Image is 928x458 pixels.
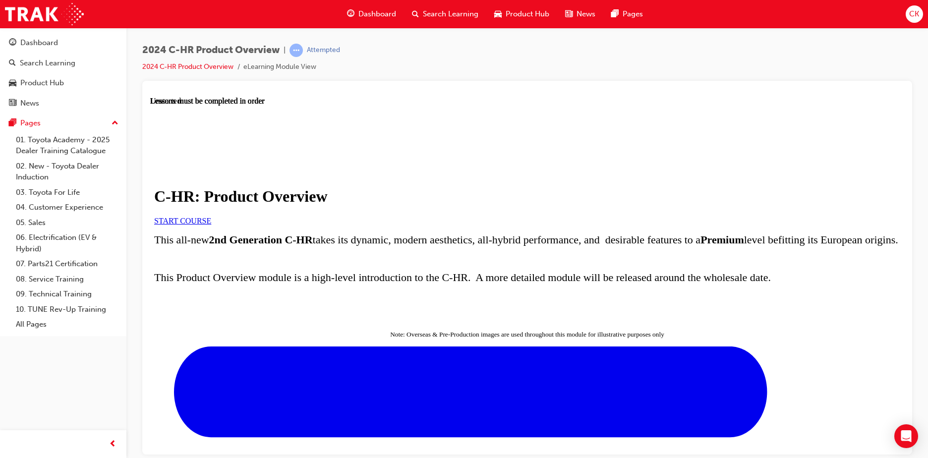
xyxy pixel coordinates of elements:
[339,4,404,24] a: guage-iconDashboard
[12,230,122,256] a: 06. Electrification (EV & Hybrid)
[4,74,122,92] a: Product Hub
[20,57,75,69] div: Search Learning
[12,185,122,200] a: 03. Toyota For Life
[20,117,41,129] div: Pages
[12,132,122,159] a: 01. Toyota Academy - 2025 Dealer Training Catalogue
[20,98,39,109] div: News
[112,117,118,130] span: up-icon
[412,8,419,20] span: search-icon
[4,34,122,52] a: Dashboard
[4,94,122,113] a: News
[358,8,396,20] span: Dashboard
[557,137,594,149] strong: remium
[565,8,573,20] span: news-icon
[506,8,549,20] span: Product Hub
[4,120,61,128] a: START COURSE
[4,174,621,187] span: This Product Overview module is a high-level introduction to the C-HR. A more detailed module wil...
[12,272,122,287] a: 08. Service Training
[307,46,340,55] div: Attempted
[20,77,64,89] div: Product Hub
[486,4,557,24] a: car-iconProduct Hub
[9,59,16,68] span: search-icon
[5,3,84,25] img: Trak
[12,215,122,230] a: 05. Sales
[4,32,122,114] button: DashboardSearch LearningProduct HubNews
[290,44,303,57] span: learningRecordVerb_ATTEMPT-icon
[894,424,918,448] div: Open Intercom Messenger
[347,8,354,20] span: guage-icon
[59,137,163,149] strong: 2nd Generation C-HR
[12,256,122,272] a: 07. Parts21 Certification
[603,4,651,24] a: pages-iconPages
[9,39,16,48] span: guage-icon
[557,4,603,24] a: news-iconNews
[906,5,923,23] button: CK
[284,45,286,56] span: |
[12,302,122,317] a: 10. TUNE Rev-Up Training
[494,8,502,20] span: car-icon
[240,234,514,241] sub: Note: Overseas & Pre-Production images are used throughout this module for illustrative purposes ...
[423,8,478,20] span: Search Learning
[109,438,116,451] span: prev-icon
[577,8,595,20] span: News
[4,91,750,109] h1: C-HR: Product Overview
[550,137,557,149] strong: P
[142,45,280,56] span: 2024 C-HR Product Overview
[9,119,16,128] span: pages-icon
[404,4,486,24] a: search-iconSearch Learning
[623,8,643,20] span: Pages
[9,99,16,108] span: news-icon
[909,8,919,20] span: CK
[4,114,122,132] button: Pages
[611,8,619,20] span: pages-icon
[20,37,58,49] div: Dashboard
[12,159,122,185] a: 02. New - Toyota Dealer Induction
[12,286,122,302] a: 09. Technical Training
[12,200,122,215] a: 04. Customer Experience
[4,54,122,72] a: Search Learning
[4,137,748,149] span: This all-new takes its dynamic, modern aesthetics, all-hybrid performance, and desirable features...
[9,79,16,88] span: car-icon
[142,62,233,71] a: 2024 C-HR Product Overview
[12,317,122,332] a: All Pages
[243,61,316,73] li: eLearning Module View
